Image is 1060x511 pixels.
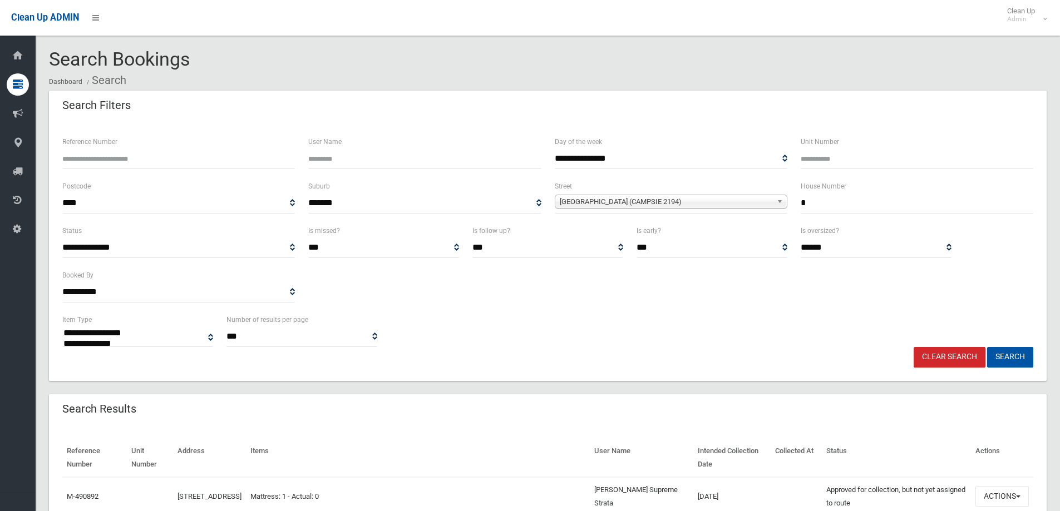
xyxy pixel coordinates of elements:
[801,136,839,148] label: Unit Number
[62,314,92,326] label: Item Type
[914,347,985,368] a: Clear Search
[49,48,190,70] span: Search Bookings
[308,180,330,192] label: Suburb
[801,225,839,237] label: Is oversized?
[226,314,308,326] label: Number of results per page
[590,439,693,477] th: User Name
[246,439,590,477] th: Items
[11,12,79,23] span: Clean Up ADMIN
[49,398,150,420] header: Search Results
[555,136,602,148] label: Day of the week
[84,70,126,91] li: Search
[1007,15,1035,23] small: Admin
[472,225,510,237] label: Is follow up?
[49,78,82,86] a: Dashboard
[62,439,127,477] th: Reference Number
[67,492,98,500] a: M-490892
[1002,7,1046,23] span: Clean Up
[987,347,1033,368] button: Search
[62,180,91,192] label: Postcode
[555,180,572,192] label: Street
[62,225,82,237] label: Status
[178,492,241,500] a: [STREET_ADDRESS]
[308,136,342,148] label: User Name
[173,439,246,477] th: Address
[127,439,173,477] th: Unit Number
[49,95,144,116] header: Search Filters
[308,225,340,237] label: Is missed?
[801,180,846,192] label: House Number
[693,439,771,477] th: Intended Collection Date
[771,439,822,477] th: Collected At
[637,225,661,237] label: Is early?
[975,486,1029,507] button: Actions
[62,269,93,281] label: Booked By
[560,195,772,209] span: [GEOGRAPHIC_DATA] (CAMPSIE 2194)
[62,136,117,148] label: Reference Number
[822,439,971,477] th: Status
[971,439,1033,477] th: Actions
